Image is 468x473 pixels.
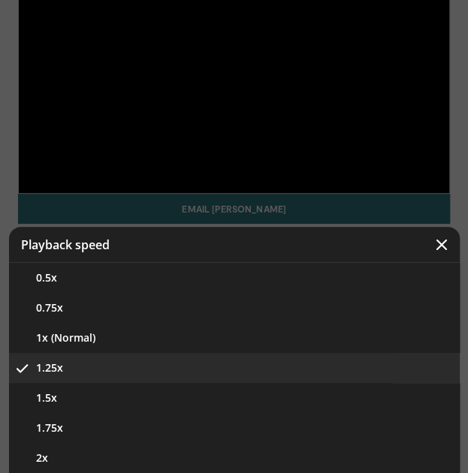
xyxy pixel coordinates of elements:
button: 2x [9,443,460,473]
button: 1.25x [9,353,460,383]
button: 1.5x [9,383,460,413]
video-js: Video Player [11,301,297,462]
button: 1.75x [9,413,460,443]
button: 1x (Normal) [9,323,460,353]
button: 0.75x [9,293,460,323]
